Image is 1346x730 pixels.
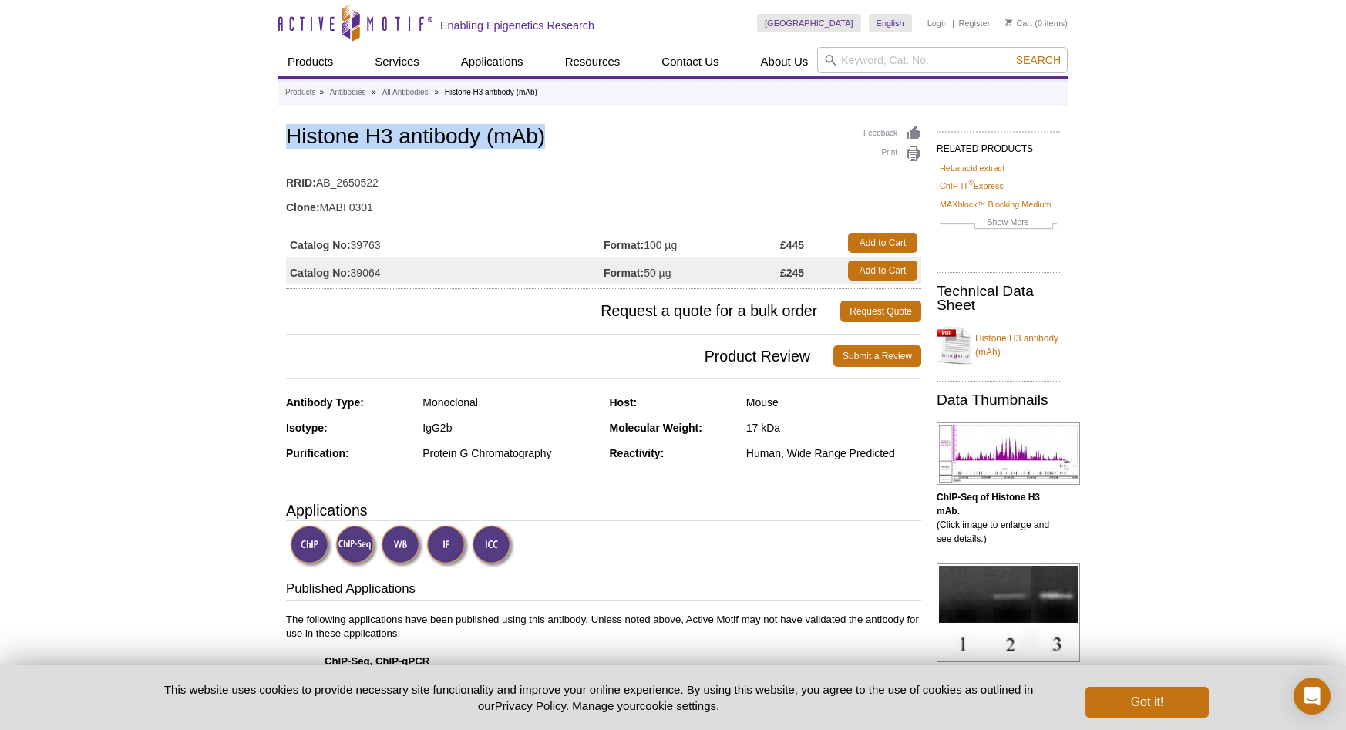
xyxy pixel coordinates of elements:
[937,322,1060,368] a: Histone H3 antibody (mAb)
[472,525,514,567] img: Immunocytochemistry Validated
[286,499,921,522] h3: Applications
[937,131,1060,159] h2: RELATED PRODUCTS
[381,525,423,567] img: Western Blot Validated
[422,446,597,460] div: Protein G Chromatography
[278,47,342,76] a: Products
[330,86,366,99] a: Antibodies
[927,18,948,29] a: Login
[610,447,665,459] strong: Reactivity:
[286,301,840,322] span: Request a quote for a bulk order
[863,125,921,142] a: Feedback
[335,525,378,567] img: ChIP-Seq Validated
[1005,18,1032,29] a: Cart
[434,88,439,96] li: »
[604,229,780,257] td: 100 µg
[940,215,1057,233] a: Show More
[495,699,566,712] a: Privacy Policy
[817,47,1068,73] input: Keyword, Cat. No.
[1294,678,1331,715] div: Open Intercom Messenger
[610,422,702,434] strong: Molecular Weight:
[286,447,349,459] strong: Purification:
[968,180,974,187] sup: ®
[640,699,716,712] button: cookie settings
[286,200,320,214] strong: Clone:
[604,238,644,252] strong: Format:
[869,14,912,32] a: English
[1005,14,1068,32] li: (0 items)
[940,179,1004,193] a: ChIP-IT®Express
[952,14,954,32] li: |
[940,197,1052,211] a: MAXblock™ Blocking Medium
[1085,687,1209,718] button: Got it!
[556,47,630,76] a: Resources
[440,19,594,32] h2: Enabling Epigenetics Research
[422,421,597,435] div: IgG2b
[286,191,921,216] td: MABI 0301
[746,395,921,409] div: Mouse
[937,492,1040,516] b: ChIP-Seq of Histone H3 mAb.
[746,421,921,435] div: 17 kDa
[940,161,1004,175] a: HeLa acid extract
[286,229,604,257] td: 39763
[604,266,644,280] strong: Format:
[780,238,804,252] strong: £445
[937,563,1080,662] img: Histone H3 antibody (mAb) tested by ChIP.
[848,233,917,253] a: Add to Cart
[1005,19,1012,26] img: Your Cart
[325,655,429,667] strong: ChIP-Seq, ChIP-qPCR
[937,393,1060,407] h2: Data Thumbnails
[372,88,376,96] li: »
[365,47,429,76] a: Services
[840,301,921,322] a: Request Quote
[752,47,818,76] a: About Us
[290,238,351,252] strong: Catalog No:
[286,257,604,284] td: 39064
[1016,54,1061,66] span: Search
[426,525,469,567] img: Immunofluorescence Validated
[422,395,597,409] div: Monoclonal
[286,396,364,409] strong: Antibody Type:
[652,47,728,76] a: Contact Us
[137,681,1060,714] p: This website uses cookies to provide necessary site functionality and improve your online experie...
[610,396,638,409] strong: Host:
[833,345,921,367] a: Submit a Review
[746,446,921,460] div: Human, Wide Range Predicted
[780,266,804,280] strong: £245
[958,18,990,29] a: Register
[286,176,316,190] strong: RRID:
[286,422,328,434] strong: Isotype:
[445,88,537,96] li: Histone H3 antibody (mAb)
[290,266,351,280] strong: Catalog No:
[319,88,324,96] li: »
[937,284,1060,312] h2: Technical Data Sheet
[604,257,780,284] td: 50 µg
[937,422,1080,485] img: Histone H3 antibody (mAb) tested by ChIP-Seq.
[757,14,861,32] a: [GEOGRAPHIC_DATA]
[382,86,429,99] a: All Antibodies
[1011,53,1065,67] button: Search
[286,167,921,191] td: AB_2650522
[290,525,332,567] img: ChIP Validated
[937,490,1060,546] p: (Click image to enlarge and see details.)
[285,86,315,99] a: Products
[286,345,833,367] span: Product Review
[863,146,921,163] a: Print
[848,261,917,281] a: Add to Cart
[286,580,921,601] h3: Published Applications
[286,125,921,151] h1: Histone H3 antibody (mAb)
[452,47,533,76] a: Applications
